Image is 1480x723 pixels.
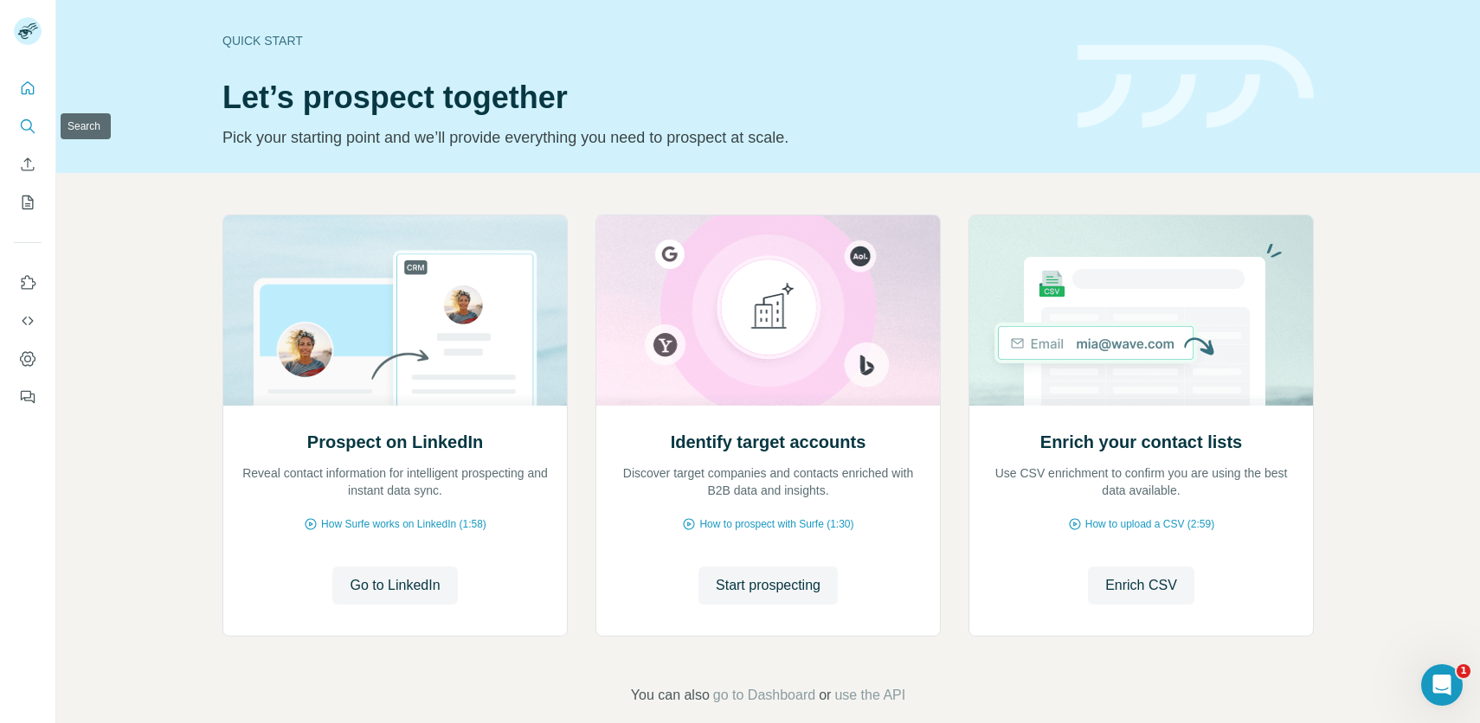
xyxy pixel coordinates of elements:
[713,685,815,706] button: go to Dashboard
[699,516,853,532] span: How to prospect with Surfe (1:30)
[14,111,42,142] button: Search
[241,464,550,499] p: Reveal contact information for intelligent prospecting and instant data sync.
[14,17,42,45] img: Avatar
[14,73,42,104] button: Quick start
[834,685,905,706] button: use the API
[332,566,457,605] button: Go to LinkedIn
[14,381,42,413] button: Feedback
[14,187,42,218] button: My lists
[1078,45,1314,129] img: banner
[1085,516,1214,532] span: How to upload a CSV (2:59)
[1421,664,1463,706] iframe: Intercom live chat
[671,430,866,454] h2: Identify target accounts
[968,215,1314,406] img: Enrich your contact lists
[222,80,1057,115] h1: Let’s prospect together
[14,149,42,180] button: Enrich CSV
[222,125,1057,150] p: Pick your starting point and we’ll provide everything you need to prospect at scale.
[307,430,483,454] h2: Prospect on LinkedIn
[614,464,923,499] p: Discover target companies and contacts enriched with B2B data and insights.
[14,343,42,374] button: Dashboard
[819,685,831,706] span: or
[1088,566,1194,605] button: Enrich CSV
[1105,575,1177,596] span: Enrich CSV
[14,267,42,298] button: Use Surfe on LinkedIn
[1457,664,1470,678] span: 1
[350,575,440,596] span: Go to LinkedIn
[14,305,42,336] button: Use Surfe API
[595,215,941,406] img: Identify target accounts
[321,516,486,532] span: How Surfe works on LinkedIn (1:58)
[987,464,1296,499] p: Use CSV enrichment to confirm you are using the best data available.
[1040,430,1242,454] h2: Enrich your contact lists
[222,215,568,406] img: Prospect on LinkedIn
[631,685,710,706] span: You can also
[698,566,838,605] button: Start prospecting
[716,575,820,596] span: Start prospecting
[222,32,1057,49] div: Quick start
